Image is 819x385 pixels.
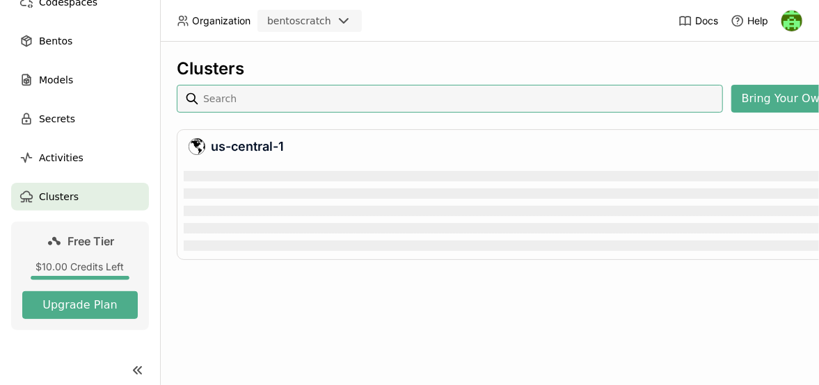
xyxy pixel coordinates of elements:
a: Clusters [11,183,149,211]
span: Organization [192,15,251,27]
span: Secrets [39,110,75,127]
span: Help [747,15,768,27]
span: Clusters [39,188,79,205]
a: Bentos [11,27,149,55]
span: Models [39,72,73,88]
a: Models [11,66,149,94]
a: Docs [678,14,718,28]
span: Docs [695,15,718,27]
img: andre austin [781,10,802,31]
input: Selected bentoscratch. [333,15,334,28]
a: Secrets [11,105,149,133]
input: Search [202,88,717,110]
span: Free Tier [68,234,115,248]
div: $10.00 Credits Left [22,261,138,273]
a: Free Tier$10.00 Credits LeftUpgrade Plan [11,222,149,330]
span: Bentos [39,33,72,49]
a: Activities [11,144,149,172]
button: Upgrade Plan [22,291,138,319]
div: bentoscratch [267,14,331,28]
div: Help [731,14,768,28]
span: Activities [39,149,84,166]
